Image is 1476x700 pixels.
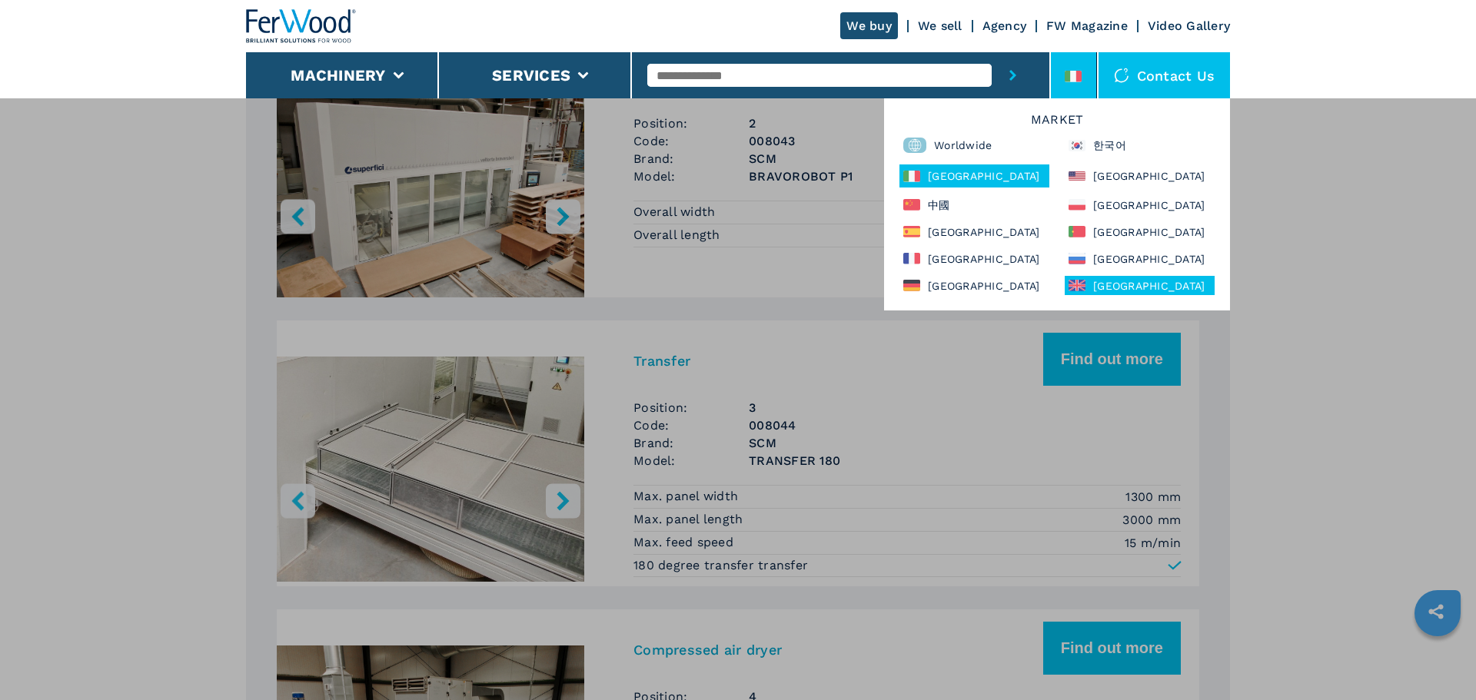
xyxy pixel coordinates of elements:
font: [GEOGRAPHIC_DATA] [928,170,1039,182]
img: Ferwood [246,9,357,43]
font: [GEOGRAPHIC_DATA] [1093,226,1205,238]
font: We buy [846,18,892,33]
font: 中國 [928,199,950,211]
button: Machinery [291,66,385,85]
font: Contact us [1137,68,1215,84]
font: [GEOGRAPHIC_DATA] [1093,253,1205,265]
font: [GEOGRAPHIC_DATA] [1093,170,1205,182]
a: We sell [918,18,962,33]
font: [GEOGRAPHIC_DATA] [928,253,1039,265]
font: Market [1031,112,1084,127]
a: FW Magazine [1046,18,1128,33]
font: 한국어 [1093,139,1126,151]
font: [GEOGRAPHIC_DATA] [1093,199,1205,211]
a: Agency [982,18,1027,33]
font: [GEOGRAPHIC_DATA] [928,226,1039,238]
button: Services [492,66,570,85]
a: We buy [840,12,898,39]
img: Contact us [1114,68,1129,83]
button: submit-button [992,52,1034,98]
font: [GEOGRAPHIC_DATA] [1093,280,1205,292]
font: [GEOGRAPHIC_DATA] [928,280,1039,292]
a: Video Gallery [1148,18,1230,33]
font: Worldwide [934,139,992,151]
